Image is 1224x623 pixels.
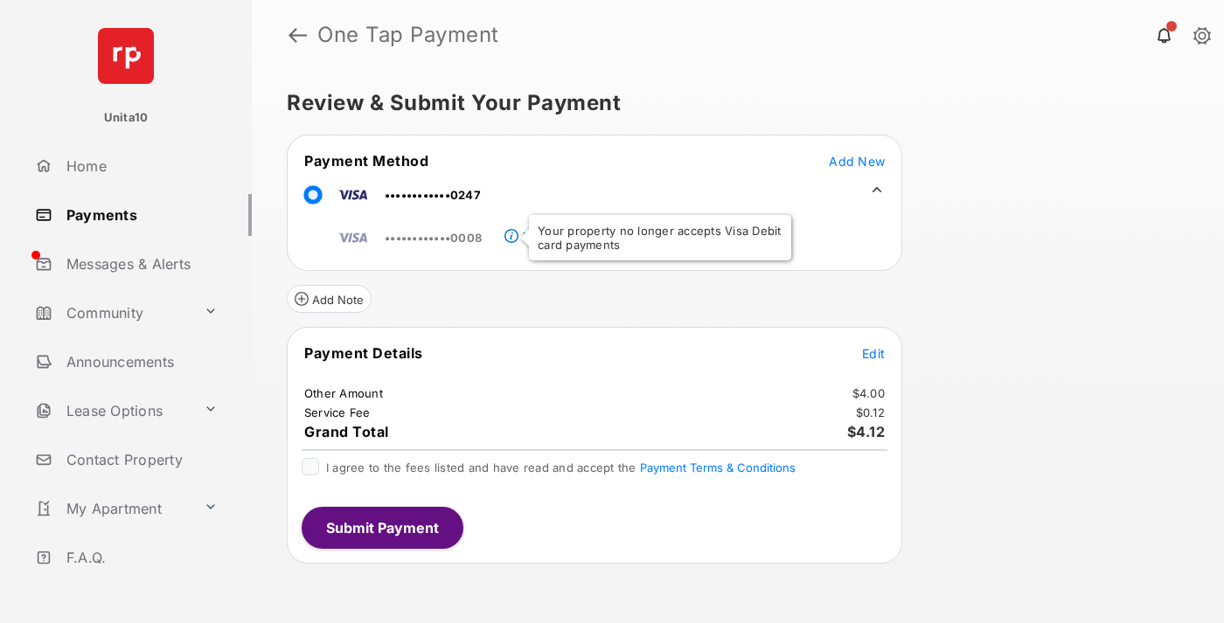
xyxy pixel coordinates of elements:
[640,460,796,474] button: I agree to the fees listed and have read and accept the
[317,24,499,45] strong: One Tap Payment
[28,243,252,285] a: Messages & Alerts
[385,188,481,202] span: ••••••••••••0247
[28,194,252,236] a: Payments
[385,231,482,245] span: ••••••••••••0008
[287,93,1175,114] h5: Review & Submit Your Payment
[304,344,423,362] span: Payment Details
[852,385,886,401] td: $4.00
[855,405,886,420] td: $0.12
[98,28,154,84] img: svg+xml;base64,PHN2ZyB4bWxucz0iaHR0cDovL3d3dy53My5vcmcvMjAwMC9zdmciIHdpZHRoPSI2NCIgaGVpZ2h0PSI2NC...
[104,109,149,127] p: Unita10
[304,152,428,170] span: Payment Method
[28,536,252,578] a: F.A.Q.
[302,507,463,549] button: Submit Payment
[28,341,252,383] a: Announcements
[847,423,886,440] span: $4.12
[28,390,197,432] a: Lease Options
[862,344,885,362] button: Edit
[529,215,791,260] div: Your property no longer accepts Visa Debit card payments
[304,423,389,440] span: Grand Total
[829,154,885,169] span: Add New
[28,292,197,334] a: Community
[862,346,885,361] span: Edit
[518,216,665,246] a: Payment Method Unavailable
[303,385,384,401] td: Other Amount
[28,145,252,187] a: Home
[829,152,885,170] button: Add New
[303,405,372,420] td: Service Fee
[28,439,252,481] a: Contact Property
[28,488,197,530] a: My Apartment
[287,285,372,313] button: Add Note
[326,460,796,474] span: I agree to the fees listed and have read and accept the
